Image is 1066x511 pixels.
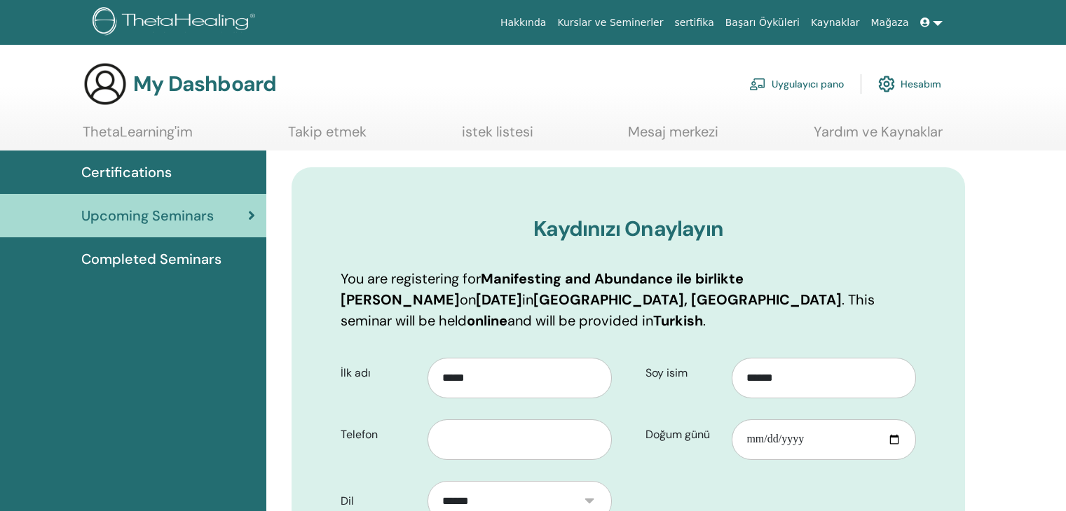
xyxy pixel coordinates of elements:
[93,7,260,38] img: logo.png
[878,72,895,96] img: cog.svg
[83,123,193,150] a: ThetaLearning'im
[341,216,916,241] h3: Kaydınızı Onaylayın
[288,123,367,150] a: Takip etmek
[805,10,866,36] a: Kaynaklar
[628,123,718,150] a: Mesaj merkezi
[865,10,914,36] a: Mağaza
[467,311,507,330] b: online
[81,205,214,226] span: Upcoming Seminars
[330,421,428,448] label: Telefon
[814,123,943,150] a: Yardım ve Kaynaklar
[533,290,842,309] b: [GEOGRAPHIC_DATA], [GEOGRAPHIC_DATA]
[341,269,744,309] b: Manifesting and Abundance ile birlikte [PERSON_NAME]
[749,78,766,90] img: chalkboard-teacher.svg
[330,360,428,386] label: İlk adı
[81,248,221,269] span: Completed Seminars
[83,62,128,106] img: generic-user-icon.jpg
[133,71,276,97] h3: My Dashboard
[669,10,719,36] a: sertifika
[749,69,844,99] a: Uygulayıcı pano
[552,10,669,36] a: Kurslar ve Seminerler
[878,69,941,99] a: Hesabım
[720,10,805,36] a: Başarı Öyküleri
[341,268,916,331] p: You are registering for on in . This seminar will be held and will be provided in .
[653,311,703,330] b: Turkish
[635,360,732,386] label: Soy isim
[635,421,732,448] label: Doğum günü
[462,123,533,150] a: istek listesi
[476,290,522,309] b: [DATE]
[81,162,172,183] span: Certifications
[495,10,552,36] a: Hakkında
